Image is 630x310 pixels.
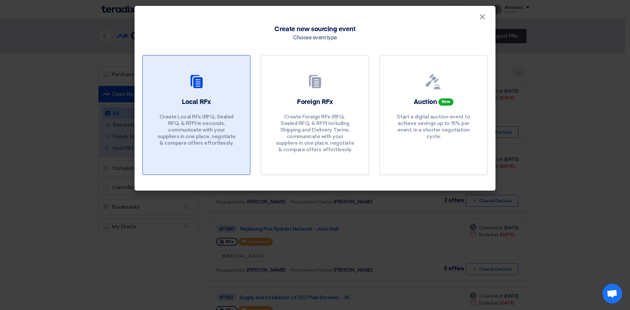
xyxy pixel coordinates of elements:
a: Foreign RFx Create Foreign RFx (RFQ, ​​Sealed RFQ, & RFP) including Shipping and Delivery Terms, ... [261,55,369,175]
font: Local RFx [182,99,211,105]
a: Auction New Start a digital auction event to achieve savings up to 15% per event, in a shorter ne... [380,55,488,175]
font: Choose event type [293,35,337,41]
a: Local RFx Create Local RFx (RFQ, ​​Sealed RFQ, & RFP) in seconds, communicate with your suppliers... [142,55,250,175]
font: Create Foreign RFx (RFQ, ​​Sealed RFQ, & RFP) including Shipping and Delivery Terms, communicate ... [276,114,354,153]
font: Foreign RFx [297,99,333,105]
div: Open chat [602,284,622,303]
font: Auction [414,99,437,105]
font: × [479,12,486,25]
font: New [442,100,450,104]
font: Start a digital auction event to achieve savings up to 15% per event, in a shorter negotiation cy... [397,114,470,139]
font: Create Local RFx (RFQ, ​​Sealed RFQ, & RFP) in seconds, communicate with your suppliers in one pl... [157,114,236,146]
button: Close [474,10,491,24]
font: Create new sourcing event [274,26,355,32]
